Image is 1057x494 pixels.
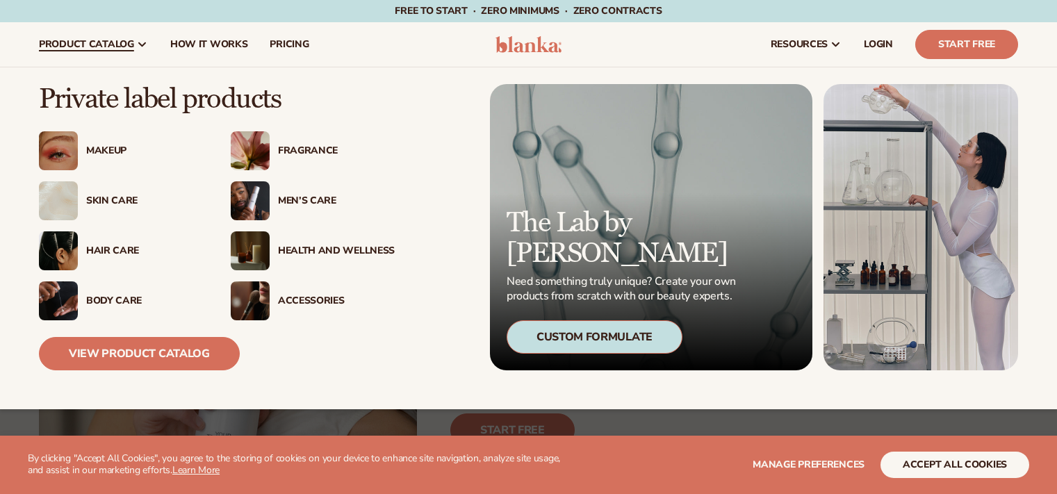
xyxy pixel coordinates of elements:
div: Custom Formulate [507,320,682,354]
div: Hair Care [86,245,203,257]
img: Pink blooming flower. [231,131,270,170]
span: Free to start · ZERO minimums · ZERO contracts [395,4,662,17]
button: accept all cookies [880,452,1029,478]
a: Male holding moisturizer bottle. Men’s Care [231,181,395,220]
a: View Product Catalog [39,337,240,370]
a: Male hand applying moisturizer. Body Care [39,281,203,320]
img: Cream moisturizer swatch. [39,181,78,220]
a: LOGIN [853,22,904,67]
a: How It Works [159,22,259,67]
button: Manage preferences [753,452,865,478]
span: resources [771,39,828,50]
p: The Lab by [PERSON_NAME] [507,208,740,269]
div: Accessories [278,295,395,307]
div: Men’s Care [278,195,395,207]
a: pricing [259,22,320,67]
img: Candles and incense on table. [231,231,270,270]
a: Learn More [172,463,220,477]
div: Fragrance [278,145,395,157]
span: How It Works [170,39,248,50]
img: logo [495,36,562,53]
div: Makeup [86,145,203,157]
a: Female hair pulled back with clips. Hair Care [39,231,203,270]
a: Pink blooming flower. Fragrance [231,131,395,170]
img: Male hand applying moisturizer. [39,281,78,320]
a: resources [760,22,853,67]
span: product catalog [39,39,134,50]
img: Male holding moisturizer bottle. [231,181,270,220]
p: By clicking "Accept All Cookies", you agree to the storing of cookies on your device to enhance s... [28,453,576,477]
img: Female with makeup brush. [231,281,270,320]
a: Cream moisturizer swatch. Skin Care [39,181,203,220]
a: Microscopic product formula. The Lab by [PERSON_NAME] Need something truly unique? Create your ow... [490,84,812,370]
span: LOGIN [864,39,893,50]
p: Private label products [39,84,395,115]
div: Health And Wellness [278,245,395,257]
a: product catalog [28,22,159,67]
img: Female in lab with equipment. [824,84,1018,370]
a: Female with makeup brush. Accessories [231,281,395,320]
div: Skin Care [86,195,203,207]
span: Manage preferences [753,458,865,471]
a: Female with glitter eye makeup. Makeup [39,131,203,170]
p: Need something truly unique? Create your own products from scratch with our beauty experts. [507,274,740,304]
div: Body Care [86,295,203,307]
span: pricing [270,39,309,50]
a: Candles and incense on table. Health And Wellness [231,231,395,270]
a: Start Free [915,30,1018,59]
img: Female hair pulled back with clips. [39,231,78,270]
img: Female with glitter eye makeup. [39,131,78,170]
